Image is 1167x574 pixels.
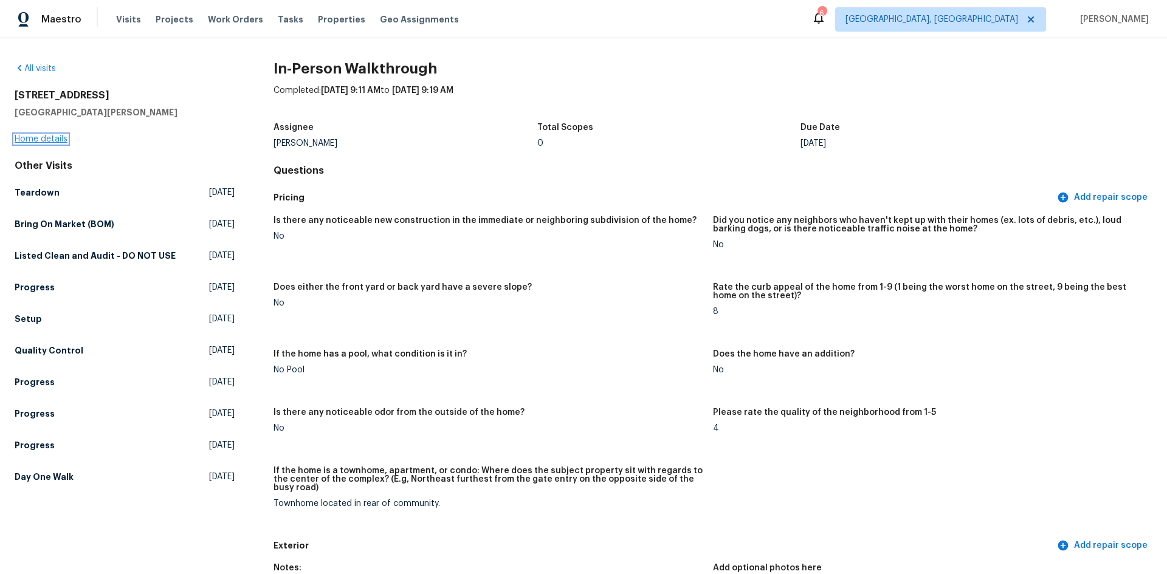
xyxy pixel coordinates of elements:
h5: Day One Walk [15,471,74,483]
h5: Assignee [274,123,314,132]
button: Add repair scope [1055,186,1152,209]
h5: Does the home have an addition? [713,350,855,358]
div: Townhome located in rear of community. [274,499,703,508]
a: Progress[DATE] [15,434,235,456]
span: [DATE] 9:11 AM [321,86,380,95]
div: No [274,232,703,241]
span: Tasks [278,15,303,24]
span: Projects [156,13,193,26]
span: Add repair scope [1059,190,1148,205]
div: Completed: to [274,84,1152,116]
a: Day One Walk[DATE] [15,466,235,488]
h5: Please rate the quality of the neighborhood from 1-5 [713,408,936,417]
div: No [713,241,1143,249]
a: Teardown[DATE] [15,182,235,203]
a: Progress[DATE] [15,371,235,393]
div: 4 [713,424,1143,432]
h5: Add optional photos here [713,564,822,572]
span: Properties [318,13,365,26]
h2: In-Person Walkthrough [274,63,1152,75]
h5: Is there any noticeable new construction in the immediate or neighboring subdivision of the home? [274,216,697,225]
span: [DATE] [209,218,235,230]
div: [DATE] [800,139,1064,148]
h5: Listed Clean and Audit - DO NOT USE [15,250,176,262]
button: Add repair scope [1055,535,1152,557]
a: Setup[DATE] [15,308,235,330]
div: No Pool [274,366,703,374]
a: All visits [15,64,56,73]
h5: Is there any noticeable odor from the outside of the home? [274,408,525,417]
h5: Does either the front yard or back yard have a severe slope? [274,283,532,292]
h2: [STREET_ADDRESS] [15,89,235,101]
h5: If the home is a townhome, apartment, or condo: Where does the subject property sit with regards ... [274,466,703,492]
div: No [274,424,703,432]
a: Progress[DATE] [15,276,235,298]
h5: Bring On Market (BOM) [15,218,114,230]
span: Work Orders [208,13,263,26]
span: Maestro [41,13,81,26]
h5: Exterior [274,539,1055,552]
h5: Teardown [15,186,60,199]
span: [DATE] [209,376,235,388]
h5: Did you notice any neighbors who haven't kept up with their homes (ex. lots of debris, etc.), lou... [713,216,1143,233]
h5: Due Date [800,123,840,132]
h5: Progress [15,439,55,451]
a: Progress[DATE] [15,403,235,425]
span: [DATE] [209,344,235,357]
h5: Pricing [274,191,1055,204]
h5: Setup [15,313,42,325]
div: 0 [537,139,801,148]
h4: Questions [274,165,1152,177]
span: [DATE] [209,186,235,199]
div: No [274,299,703,307]
div: 8 [713,307,1143,316]
h5: Rate the curb appeal of the home from 1-9 (1 being the worst home on the street, 9 being the best... [713,283,1143,300]
span: [DATE] 9:19 AM [392,86,453,95]
span: [DATE] [209,439,235,451]
h5: Progress [15,281,55,293]
div: Other Visits [15,160,235,172]
span: [DATE] [209,408,235,420]
h5: [GEOGRAPHIC_DATA][PERSON_NAME] [15,106,235,118]
span: [DATE] [209,250,235,262]
a: Listed Clean and Audit - DO NOT USE[DATE] [15,245,235,267]
div: [PERSON_NAME] [274,139,537,148]
span: Visits [116,13,141,26]
h5: If the home has a pool, what condition is it in? [274,350,467,358]
span: [DATE] [209,313,235,325]
h5: Total Scopes [537,123,593,132]
span: [DATE] [209,281,235,293]
span: Add repair scope [1059,538,1148,553]
h5: Notes: [274,564,301,572]
h5: Progress [15,408,55,420]
div: No [713,366,1143,374]
span: Geo Assignments [380,13,459,26]
a: Home details [15,135,67,143]
span: [DATE] [209,471,235,483]
div: 6 [818,7,826,19]
span: [PERSON_NAME] [1075,13,1149,26]
a: Quality Control[DATE] [15,340,235,361]
a: Bring On Market (BOM)[DATE] [15,213,235,235]
h5: Quality Control [15,344,83,357]
h5: Progress [15,376,55,388]
span: [GEOGRAPHIC_DATA], [GEOGRAPHIC_DATA] [845,13,1018,26]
